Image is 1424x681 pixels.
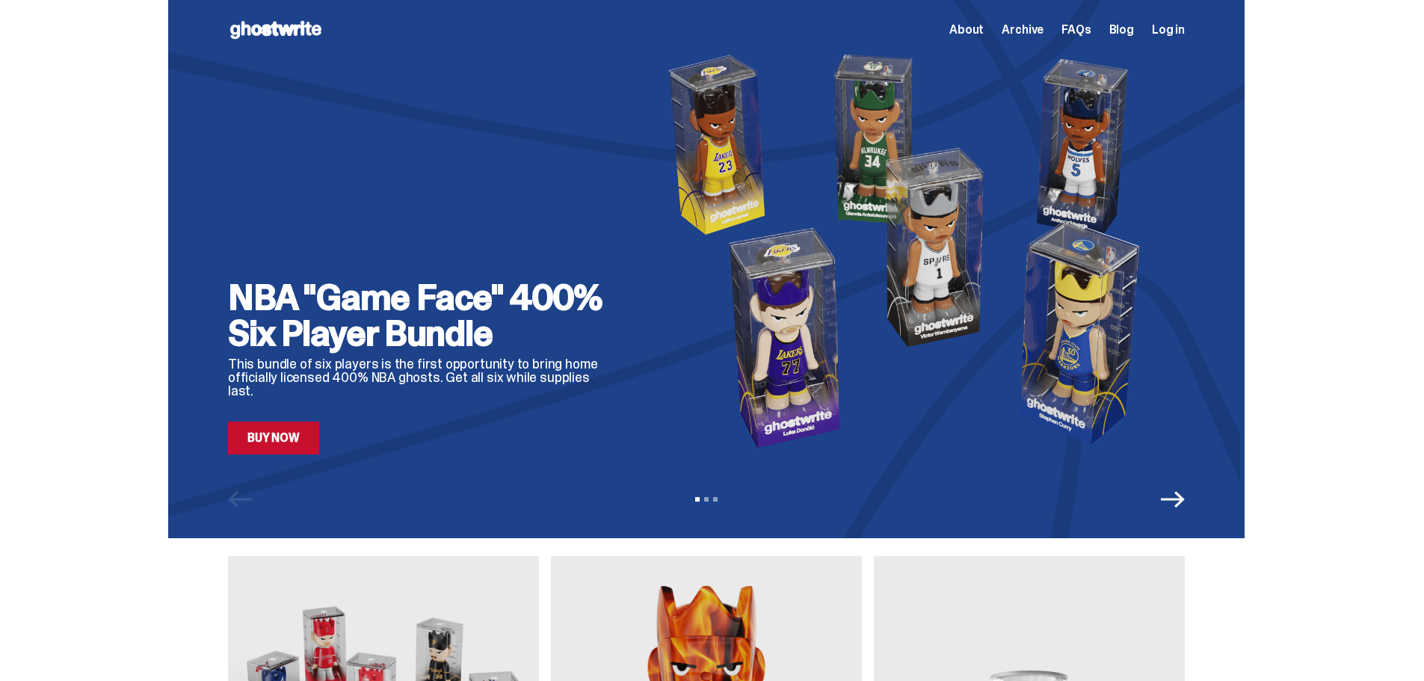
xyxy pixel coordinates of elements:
[1109,24,1134,36] a: Blog
[228,357,617,398] p: This bundle of six players is the first opportunity to bring home officially licensed 400% NBA gh...
[1061,24,1091,36] a: FAQs
[713,497,718,502] button: View slide 3
[1161,487,1185,511] button: Next
[704,497,709,502] button: View slide 2
[228,280,617,351] h2: NBA "Game Face" 400% Six Player Bundle
[1152,24,1185,36] a: Log in
[695,497,700,502] button: View slide 1
[1002,24,1044,36] a: Archive
[228,422,319,454] a: Buy Now
[949,24,984,36] a: About
[641,46,1185,454] img: NBA "Game Face" 400% Six Player Bundle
